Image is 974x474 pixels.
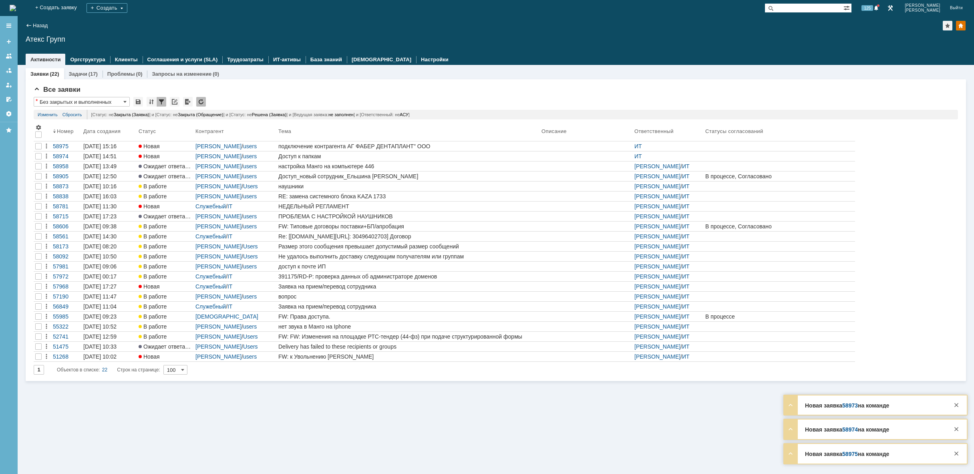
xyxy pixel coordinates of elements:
a: users [243,173,257,180]
a: ИТ [682,313,690,320]
a: [PERSON_NAME] [634,233,680,240]
a: Ожидает ответа контрагента [137,212,194,221]
span: [PERSON_NAME] [905,8,940,13]
a: В работе [137,222,194,231]
a: ИТ [682,333,690,340]
a: [PERSON_NAME] [195,163,241,169]
div: 58974 [53,153,80,159]
a: Доступ к папкам [277,151,540,161]
a: В процессе, Согласовано [704,222,855,231]
div: 58873 [53,183,80,190]
a: IT [227,273,232,280]
a: [DATE] 13:49 [82,161,137,171]
a: ИТ [682,213,690,220]
a: Не удалось выполнить доставку следующим получателям или группам [277,252,540,261]
div: Создать [87,3,127,13]
a: В работе [137,192,194,201]
th: Дата создания [82,123,137,141]
a: Размер этого сообщения превышает допустимый размер сообщений [277,242,540,251]
span: Новая [139,203,160,210]
a: нет звука в Манго на Iphone [277,322,540,331]
a: 58781 [51,202,82,211]
div: Контрагент [195,128,225,134]
a: [PERSON_NAME] [634,213,680,220]
a: Служебный [195,283,226,290]
div: [DATE] 10:50 [83,253,117,260]
div: Размер этого сообщения превышает допустимый размер сообщений [278,243,538,250]
div: [DATE] 14:30 [83,233,117,240]
a: Ожидает ответа контрагента [137,171,194,181]
a: IT [227,203,232,210]
a: users [243,193,257,200]
div: [DATE] 17:27 [83,283,117,290]
div: 57190 [53,293,80,300]
div: 58606 [53,223,80,230]
div: 58092 [53,253,80,260]
span: В работе [139,323,167,330]
div: FW: Права доступа. [278,313,538,320]
a: [PERSON_NAME] [195,293,241,300]
a: [DATE] 11:04 [82,302,137,311]
a: 57190 [51,292,82,301]
span: В работе [139,263,167,270]
a: [PERSON_NAME] [634,313,680,320]
a: В работе [137,232,194,241]
span: Ожидает ответа контрагента [139,173,218,180]
span: В работе [139,243,167,250]
a: Активности [30,56,60,63]
div: подключение контрагента АГ ФАБЕР ДЕНТАПЛАНТ" ООО [278,143,538,149]
a: [PERSON_NAME] [634,163,680,169]
a: Доступ_новый сотрудник_Ельшина [PERSON_NAME] [277,171,540,181]
a: 58958 [51,161,82,171]
a: [PERSON_NAME] [634,293,680,300]
a: ИТ [682,163,690,169]
a: В работе [137,272,194,281]
a: users [243,153,257,159]
a: 58873 [51,182,82,191]
a: НЕДЕЛЬНЫЙ РЕГЛАМЕНТ [277,202,540,211]
div: В процессе, Согласовано [705,173,853,180]
a: [PERSON_NAME] [195,213,241,220]
div: [DATE] 09:23 [83,313,117,320]
a: Трудозатраты [227,56,264,63]
div: Ответственный [634,128,675,134]
a: Заявка на прием/перевод сотрудника [277,302,540,311]
a: 391175/RD-P: проверка данных об администраторе доменов [277,272,540,281]
a: Users [243,243,258,250]
div: 58975 [53,143,80,149]
a: ИТ [682,183,690,190]
a: [PERSON_NAME] [634,283,680,290]
a: [DATE] 17:23 [82,212,137,221]
a: [DATE] 09:38 [82,222,137,231]
div: Скопировать ссылку на список [170,97,179,107]
a: ИТ [682,273,690,280]
a: [PERSON_NAME] [634,323,680,330]
a: настройка Манго на компьютере 446 [277,161,540,171]
div: Сохранить вид [133,97,143,107]
a: В работе [137,292,194,301]
div: FW: Типовые договоры поставки+БП/апробация [278,223,538,230]
div: FW: FW: Изменения на площадке РТС-тендер (44-фз) при подаче структурированной формы заявки [278,333,538,340]
a: users [243,293,257,300]
a: 58974 [51,151,82,161]
span: В работе [139,253,167,260]
a: users [243,263,257,270]
a: ИТ [634,153,642,159]
a: FW: Типовые договоры поставки+БП/апробация [277,222,540,231]
a: [DATE] 12:59 [82,332,137,341]
div: Тема [278,128,292,134]
div: Изменить домашнюю страницу [956,21,966,30]
a: FW: Права доступа. [277,312,540,321]
div: Статус [139,128,156,134]
a: Мои заявки [2,79,15,91]
a: [DATE] 17:27 [82,282,137,291]
a: Delivery has failed to these recipients or groups [277,342,540,351]
a: [PERSON_NAME] [634,193,680,200]
a: [PERSON_NAME] [195,243,241,250]
a: Новая [137,282,194,291]
div: [DATE] 09:38 [83,223,117,230]
div: [DATE] 13:49 [83,163,117,169]
span: Новая [139,143,160,149]
a: Мои согласования [2,93,15,106]
a: Новая [137,202,194,211]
